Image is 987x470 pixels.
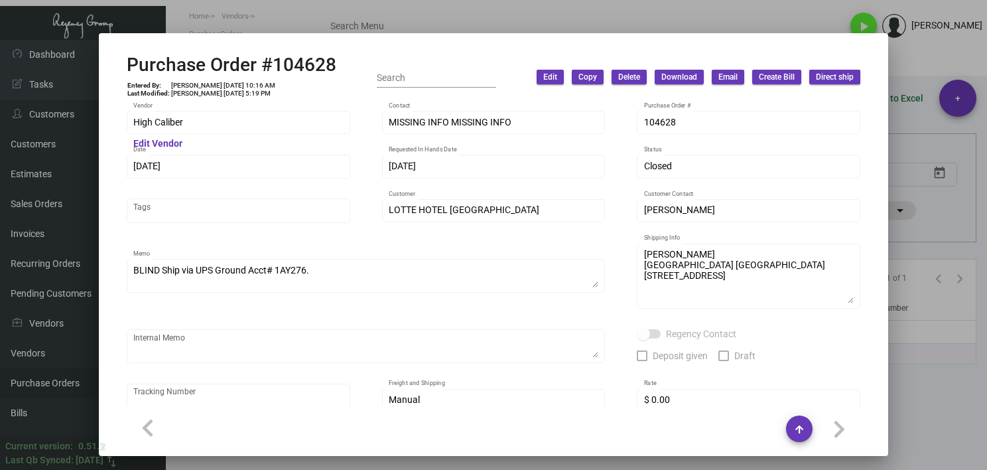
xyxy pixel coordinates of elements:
div: Last Qb Synced: [DATE] [5,453,103,467]
span: Closed [644,161,672,171]
span: Email [718,72,738,83]
span: Deposit given [653,348,708,364]
button: Email [712,70,744,84]
span: Download [661,72,697,83]
div: 0.51.2 [78,439,105,453]
td: Last Modified: [127,90,170,98]
td: Entered By: [127,82,170,90]
mat-hint: Edit Vendor [133,139,182,149]
span: Regency Contact [666,326,736,342]
button: Edit [537,70,564,84]
button: Copy [572,70,604,84]
span: Edit [543,72,557,83]
td: [PERSON_NAME] [DATE] 10:16 AM [170,82,276,90]
span: Direct ship [816,72,854,83]
button: Download [655,70,704,84]
td: [PERSON_NAME] [DATE] 5:19 PM [170,90,276,98]
h2: Purchase Order #104628 [127,54,336,76]
button: Direct ship [809,70,860,84]
span: Delete [618,72,640,83]
div: Current version: [5,439,73,453]
span: Manual [389,394,420,405]
button: Delete [612,70,647,84]
button: Create Bill [752,70,801,84]
span: Draft [734,348,756,364]
span: Copy [578,72,597,83]
span: Create Bill [759,72,795,83]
